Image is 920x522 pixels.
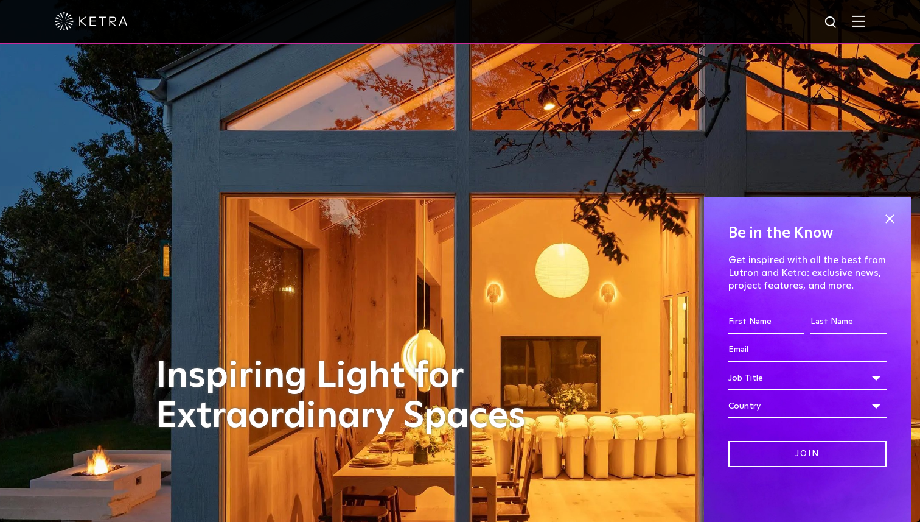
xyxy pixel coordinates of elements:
p: Get inspired with all the best from Lutron and Ketra: exclusive news, project features, and more. [728,254,887,292]
input: Last Name [810,311,887,334]
input: Email [728,339,887,362]
input: First Name [728,311,804,334]
h4: Be in the Know [728,222,887,245]
div: Country [728,395,887,418]
input: Join [728,441,887,467]
img: ketra-logo-2019-white [55,12,128,30]
h1: Inspiring Light for Extraordinary Spaces [156,356,551,437]
img: Hamburger%20Nav.svg [852,15,865,27]
div: Job Title [728,367,887,390]
img: search icon [824,15,839,30]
